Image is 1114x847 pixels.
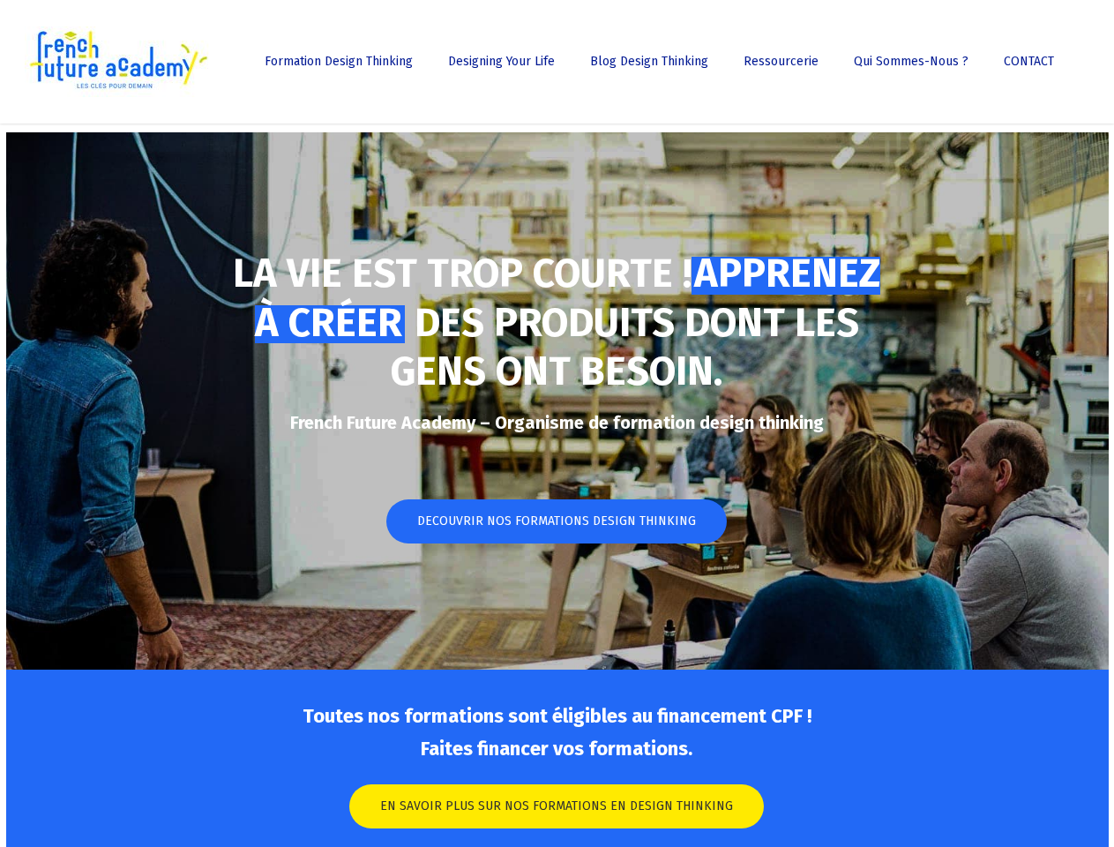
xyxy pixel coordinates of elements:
[303,704,811,728] strong: Toutes nos formations sont éligibles au financement CPF !
[421,737,692,761] strong: Faites financer vos formations.
[448,54,555,69] span: Designing Your Life
[439,56,564,68] a: Designing Your Life
[380,798,733,815] span: EN SAVOIR PLUS SUR NOS FORMATIONS EN DESIGN THINKING
[845,56,977,68] a: Qui sommes-nous ?
[233,250,692,297] strong: LA VIE EST TROP COURTE !
[391,299,859,396] strong: DES PRODUITS DONT LES GENS ONT BESOIN.
[995,56,1063,68] a: CONTACT
[1004,54,1054,69] span: CONTACT
[744,54,819,69] span: Ressourcerie
[256,56,422,68] a: Formation Design Thinking
[386,499,727,543] a: DECOUVRIR NOS FORMATIONS DESIGN THINKING
[265,54,413,69] span: Formation Design Thinking
[255,250,881,347] span: APPRENEZ À CRÉER
[417,513,696,530] span: DECOUVRIR NOS FORMATIONS DESIGN THINKING
[581,56,717,68] a: Blog Design Thinking
[735,56,827,68] a: Ressourcerie
[590,54,708,69] span: Blog Design Thinking
[25,26,211,97] img: French Future Academy
[349,784,764,828] a: EN SAVOIR PLUS SUR NOS FORMATIONS EN DESIGN THINKING
[854,54,968,69] span: Qui sommes-nous ?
